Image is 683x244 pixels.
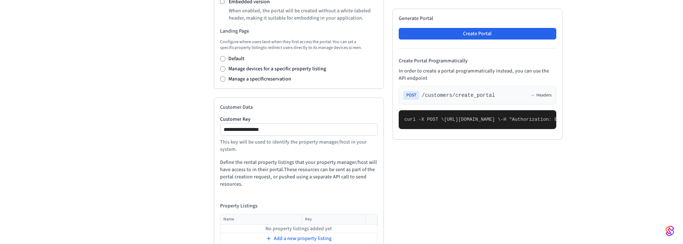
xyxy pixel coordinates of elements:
p: This key will be used to identify the property manager/host in your system. [220,138,378,153]
img: SeamLogoGradient.69752ec5.svg [666,225,674,237]
th: Key [302,214,365,225]
label: Default [228,55,244,62]
p: Configure where users land when they first access the portal. You can set a specific property lis... [220,39,378,51]
span: curl -X POST \ [404,117,444,122]
p: Define the rental property listings that your property manager/host will have access to in their ... [220,159,378,188]
span: Add a new property listing [274,235,332,242]
label: Customer Key [220,117,378,122]
label: Manage a specific reservation [228,75,291,83]
h3: Landing Page [220,28,378,35]
button: Create Portal [399,28,556,40]
p: When enabled, the portal will be created without a white-labeled header, making it suitable for e... [229,7,377,22]
th: Name [220,214,302,225]
span: [URL][DOMAIN_NAME] \ [444,117,501,122]
p: In order to create a portal programmatically instead, you can use the API endpoint [399,67,556,82]
span: POST [403,91,419,100]
td: No property listings added yet [220,225,377,233]
h2: Customer Data [220,104,378,111]
label: Manage devices for a specific property listing [228,65,326,73]
span: /customers/create_portal [422,92,495,99]
h4: Create Portal Programmatically [399,57,556,65]
h2: Generate Portal [399,15,556,22]
h4: Property Listings [220,202,378,210]
span: -H "Authorization: Bearer seam_api_key_123456" \ [501,117,637,122]
button: Headers [530,92,552,98]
